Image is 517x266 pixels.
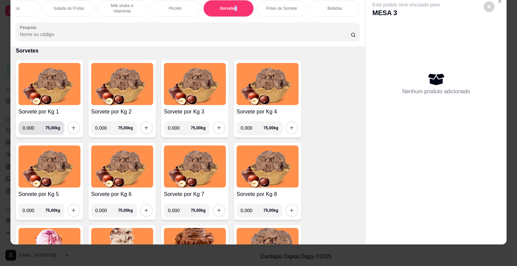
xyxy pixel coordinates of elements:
[95,121,118,135] input: 0.00
[12,6,20,11] p: Açaí
[484,1,494,12] button: decrease-product-quantity
[54,6,84,11] p: Salada de Frutas
[237,190,299,198] h4: Sorvete por Kg 8
[328,6,342,11] p: Bebidas
[214,123,225,133] button: increase-product-quantity
[16,47,360,55] p: Sorvetes
[237,63,299,105] img: product-image
[214,205,225,216] button: increase-product-quantity
[68,205,79,216] button: increase-product-quantity
[20,31,351,38] input: Pesquisa
[164,190,226,198] h4: Sorvete por Kg 7
[19,63,80,105] img: product-image
[168,121,191,135] input: 0.00
[95,204,118,217] input: 0.00
[141,205,152,216] button: increase-product-quantity
[103,3,142,14] p: Milk shake e Vitaminas
[266,6,297,11] p: Potes de Sorvete
[220,6,237,11] p: Sorvetes
[402,88,470,96] p: Nenhum produto adicionado
[372,1,440,8] p: Este pedido será vinculado para
[91,145,153,188] img: product-image
[241,121,264,135] input: 0.00
[237,108,299,116] h4: Sorvete por Kg 4
[91,190,153,198] h4: Sorvete por Kg 6
[286,123,297,133] button: increase-product-quantity
[68,123,79,133] button: increase-product-quantity
[19,145,80,188] img: product-image
[20,25,39,30] label: Pesquisa
[164,108,226,116] h4: Sorvete por Kg 3
[241,204,264,217] input: 0.00
[19,108,80,116] h4: Sorvete por Kg 1
[169,6,182,11] p: Picolés
[91,108,153,116] h4: Sorvete por Kg 2
[141,123,152,133] button: increase-product-quantity
[23,204,45,217] input: 0.00
[372,8,440,18] p: MESA 3
[19,190,80,198] h4: Sorvete por Kg 5
[286,205,297,216] button: increase-product-quantity
[237,145,299,188] img: product-image
[164,63,226,105] img: product-image
[168,204,191,217] input: 0.00
[23,121,45,135] input: 0.00
[164,145,226,188] img: product-image
[91,63,153,105] img: product-image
